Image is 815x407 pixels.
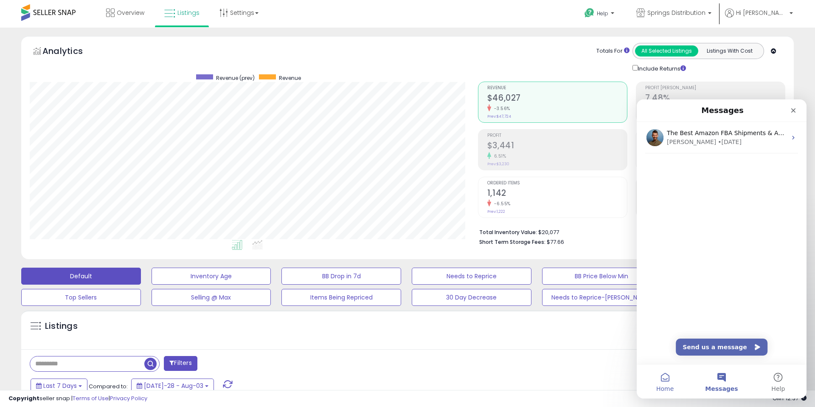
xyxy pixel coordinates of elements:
h5: Analytics [42,45,99,59]
small: Prev: $47,724 [487,114,511,119]
span: Profit [PERSON_NAME] [645,86,785,90]
span: Profit [487,133,627,138]
li: $20,077 [479,226,779,237]
button: Inventory Age [152,268,271,285]
button: Filters [164,356,197,371]
h5: Listings [45,320,78,332]
div: Totals For [596,47,630,55]
button: BB Drop in 7d [281,268,401,285]
small: 6.51% [491,153,506,159]
span: Help [135,286,148,292]
span: Hi [PERSON_NAME] [736,8,787,17]
button: Help [113,265,170,299]
b: Total Inventory Value: [479,229,537,236]
b: Short Term Storage Fees: [479,238,545,246]
span: The Best Amazon FBA Shipments & Anayltics - Get a Free Trial ... NEW: Seller Snap integrates with... [30,30,742,37]
div: seller snap | | [8,395,147,403]
a: Hi [PERSON_NAME] [725,8,793,28]
button: All Selected Listings [635,45,698,57]
span: Revenue (prev) [216,74,255,82]
a: Help [578,1,623,28]
small: Prev: 1,222 [487,209,505,214]
a: Terms of Use [73,394,109,402]
span: $77.66 [547,238,564,246]
small: -3.56% [491,105,510,112]
div: Include Returns [626,63,696,73]
button: Send us a message [39,239,131,256]
span: [DATE]-28 - Aug-03 [144,382,203,390]
h2: $46,027 [487,93,627,105]
strong: Copyright [8,394,39,402]
h2: 1,142 [487,188,627,200]
span: Listings [177,8,200,17]
h2: $3,441 [487,141,627,152]
span: Overview [117,8,144,17]
button: Needs to Reprice [412,268,531,285]
button: BB Price Below Min [542,268,662,285]
span: Revenue [279,74,301,82]
iframe: Intercom live chat [637,99,807,399]
span: Messages [68,286,101,292]
a: Privacy Policy [110,394,147,402]
div: [PERSON_NAME] [30,38,79,47]
span: Compared to: [89,382,128,390]
button: Needs to Reprice-[PERSON_NAME] [542,289,662,306]
button: Selling @ Max [152,289,271,306]
span: Last 7 Days [43,382,77,390]
h2: 7.48% [645,93,785,105]
button: [DATE]-28 - Aug-03 [131,379,214,393]
span: Home [20,286,37,292]
button: Last 7 Days [31,379,87,393]
button: Top Sellers [21,289,141,306]
span: Springs Distribution [647,8,705,17]
span: Help [597,10,608,17]
span: Revenue [487,86,627,90]
div: • [DATE] [81,38,105,47]
button: 30 Day Decrease [412,289,531,306]
span: Ordered Items [487,181,627,186]
i: Get Help [584,8,595,18]
small: -6.55% [491,201,511,207]
button: Default [21,268,141,285]
button: Items Being Repriced [281,289,401,306]
small: Prev: $3,230 [487,161,509,167]
button: Listings With Cost [698,45,761,57]
button: Messages [56,265,113,299]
